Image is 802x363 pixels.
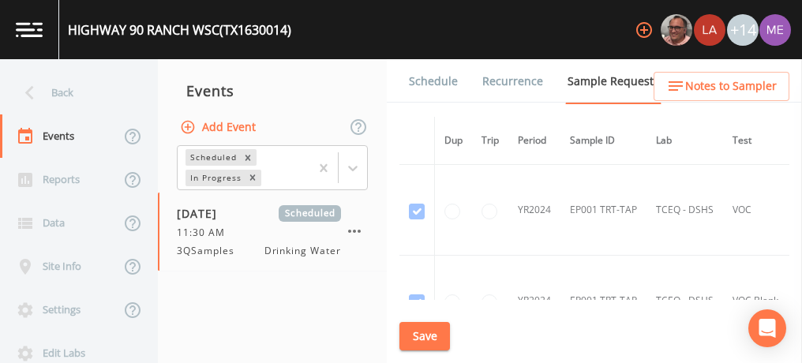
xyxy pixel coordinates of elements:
[660,14,693,46] div: Mike Franklin
[759,14,791,46] img: d4d65db7c401dd99d63b7ad86343d265
[646,256,723,346] td: TCEQ - DSHS
[508,256,560,346] td: YR2024
[177,113,262,142] button: Add Event
[748,309,786,347] div: Open Intercom Messenger
[661,14,692,46] img: e2d790fa78825a4bb76dcb6ab311d44c
[681,59,748,103] a: COC Details
[399,322,450,351] button: Save
[654,72,789,101] button: Notes to Sampler
[472,117,508,165] th: Trip
[177,226,234,240] span: 11:30 AM
[244,170,261,186] div: Remove In Progress
[435,117,473,165] th: Dup
[68,21,291,39] div: HIGHWAY 90 RANCH WSC (TX1630014)
[685,77,777,96] span: Notes to Sampler
[694,14,725,46] img: cf6e799eed601856facf0d2563d1856d
[407,59,460,103] a: Schedule
[560,117,646,165] th: Sample ID
[16,22,43,37] img: logo
[239,149,257,166] div: Remove Scheduled
[646,117,723,165] th: Lab
[177,244,244,258] span: 3QSamples
[186,149,239,166] div: Scheduled
[279,205,341,222] span: Scheduled
[158,193,387,271] a: [DATE]Scheduled11:30 AM3QSamplesDrinking Water
[186,170,244,186] div: In Progress
[264,244,341,258] span: Drinking Water
[723,256,788,346] td: VOC Blank
[407,103,444,148] a: Forms
[508,165,560,256] td: YR2024
[723,165,788,256] td: VOC
[560,165,646,256] td: EP001 TRT-TAP
[480,59,545,103] a: Recurrence
[565,59,661,104] a: Sample Requests
[508,117,560,165] th: Period
[646,165,723,256] td: TCEQ - DSHS
[560,256,646,346] td: EP001 TRT-TAP
[723,117,788,165] th: Test
[158,71,387,110] div: Events
[693,14,726,46] div: Lauren Saenz
[727,14,759,46] div: +14
[177,205,228,222] span: [DATE]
